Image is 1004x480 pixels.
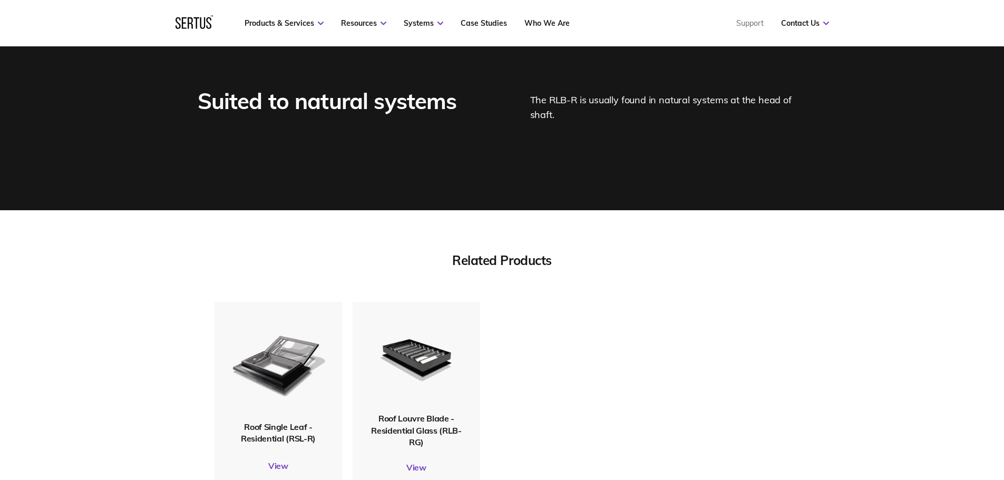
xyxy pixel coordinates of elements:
a: Who We Are [524,18,570,28]
a: View [215,461,342,471]
a: View [353,462,480,473]
div: Suited to natural systems [198,86,462,123]
a: Support [736,18,764,28]
span: Roof Louvre Blade - Residential Glass (RLB-RG) [371,413,462,447]
div: Related Products [215,252,790,268]
a: Contact Us [781,18,829,28]
a: Products & Services [245,18,324,28]
a: Case Studies [461,18,507,28]
a: Resources [341,18,386,28]
div: The RLB-R is usually found in natural systems at the head of shaft. [530,86,807,123]
span: Roof Single Leaf - Residential (RSL-R) [241,422,316,444]
a: Systems [404,18,443,28]
iframe: Chat Widget [814,358,1004,480]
